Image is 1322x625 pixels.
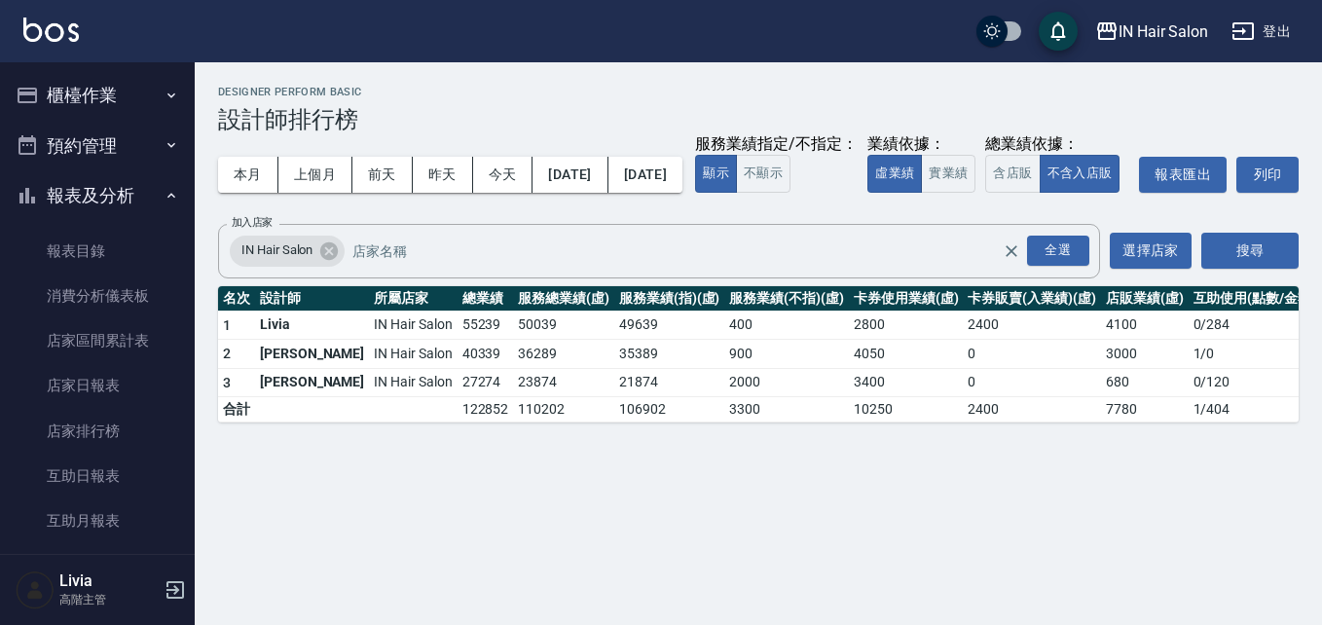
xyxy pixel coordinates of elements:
[59,591,159,608] p: 高階主管
[724,340,848,369] td: 900
[16,570,55,609] img: Person
[218,286,255,312] th: 名次
[8,170,187,221] button: 報表及分析
[218,286,1321,423] table: a dense table
[8,318,187,363] a: 店家區間累計表
[255,286,369,312] th: 設計師
[218,157,278,193] button: 本月
[849,340,964,369] td: 4050
[348,234,1036,268] input: 店家名稱
[8,454,187,498] a: 互助日報表
[1101,311,1189,340] td: 4100
[218,106,1299,133] h3: 設計師排行榜
[278,157,352,193] button: 上個月
[458,368,514,397] td: 27274
[1189,286,1321,312] th: 互助使用(點數/金額)
[413,157,473,193] button: 昨天
[369,311,457,340] td: IN Hair Salon
[724,311,848,340] td: 400
[223,346,231,361] span: 2
[1110,233,1192,269] button: 選擇店家
[473,157,533,193] button: 今天
[8,363,187,408] a: 店家日報表
[985,155,1040,193] button: 含店販
[614,286,725,312] th: 服務業績(指)(虛)
[223,317,231,333] span: 1
[867,155,922,193] button: 虛業績
[8,409,187,454] a: 店家排行榜
[963,368,1100,397] td: 0
[1101,286,1189,312] th: 店販業績(虛)
[1139,157,1227,193] button: 報表匯出
[230,240,324,260] span: IN Hair Salon
[1027,236,1089,266] div: 全選
[1189,397,1321,423] td: 1 / 404
[223,375,231,390] span: 3
[724,368,848,397] td: 2000
[8,543,187,588] a: 互助排行榜
[867,134,975,155] div: 業績依據：
[1087,12,1216,52] button: IN Hair Salon
[513,311,614,340] td: 50039
[513,286,614,312] th: 服務總業績(虛)
[614,340,725,369] td: 35389
[1224,14,1299,50] button: 登出
[458,286,514,312] th: 總業績
[232,215,273,230] label: 加入店家
[513,368,614,397] td: 23874
[1101,340,1189,369] td: 3000
[458,340,514,369] td: 40339
[218,86,1299,98] h2: Designer Perform Basic
[1101,397,1189,423] td: 7780
[255,368,369,397] td: [PERSON_NAME]
[963,340,1100,369] td: 0
[736,155,790,193] button: 不顯示
[608,157,682,193] button: [DATE]
[614,368,725,397] td: 21874
[849,311,964,340] td: 2800
[963,397,1100,423] td: 2400
[8,121,187,171] button: 預約管理
[532,157,607,193] button: [DATE]
[695,155,737,193] button: 顯示
[963,286,1100,312] th: 卡券販賣(入業績)(虛)
[985,134,1129,155] div: 總業績依據：
[59,571,159,591] h5: Livia
[230,236,345,267] div: IN Hair Salon
[998,238,1025,265] button: Clear
[255,340,369,369] td: [PERSON_NAME]
[1119,19,1208,44] div: IN Hair Salon
[513,340,614,369] td: 36289
[921,155,975,193] button: 實業績
[724,286,848,312] th: 服務業績(不指)(虛)
[369,340,457,369] td: IN Hair Salon
[724,397,848,423] td: 3300
[614,397,725,423] td: 106902
[1023,232,1093,270] button: Open
[849,368,964,397] td: 3400
[1189,340,1321,369] td: 1 / 0
[369,368,457,397] td: IN Hair Salon
[458,397,514,423] td: 122852
[255,311,369,340] td: Livia
[695,134,858,155] div: 服務業績指定/不指定：
[1039,12,1078,51] button: save
[849,397,964,423] td: 10250
[614,311,725,340] td: 49639
[849,286,964,312] th: 卡券使用業績(虛)
[1189,368,1321,397] td: 0 / 120
[8,274,187,318] a: 消費分析儀表板
[1101,368,1189,397] td: 680
[352,157,413,193] button: 前天
[8,498,187,543] a: 互助月報表
[23,18,79,42] img: Logo
[8,229,187,274] a: 報表目錄
[458,311,514,340] td: 55239
[963,311,1100,340] td: 2400
[1040,155,1120,193] button: 不含入店販
[1236,157,1299,193] button: 列印
[1189,311,1321,340] td: 0 / 284
[369,286,457,312] th: 所屬店家
[513,397,614,423] td: 110202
